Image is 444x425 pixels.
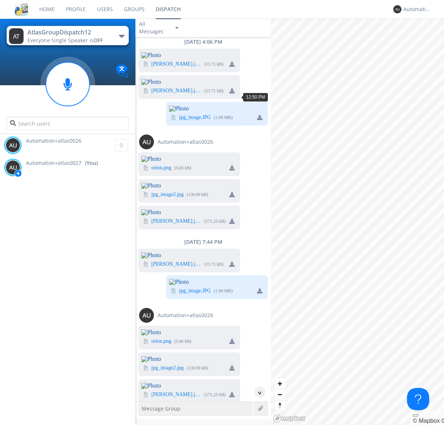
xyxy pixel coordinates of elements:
[151,88,201,94] a: [PERSON_NAME].jpeg
[27,28,111,37] div: AtlasGroupDispatch12
[6,138,20,153] img: 373638.png
[187,365,208,371] div: ( 130.09 kB )
[169,279,268,285] img: Photo
[26,137,81,144] span: Automation+atlas0026
[143,339,148,344] img: image icon
[141,183,240,189] img: Photo
[179,115,211,121] a: jpg_image.JPG
[229,219,235,224] img: download media button
[257,115,262,120] img: download media button
[143,62,148,67] img: image icon
[143,88,148,93] img: image icon
[151,365,184,371] a: jpg_image2.jpg
[187,192,208,198] div: ( 130.09 kB )
[273,414,306,423] a: Mapbox logo
[141,383,240,389] img: Photo
[141,156,240,162] img: Photo
[151,219,201,225] a: [PERSON_NAME].jpeg
[151,339,171,345] a: orion.png
[229,392,235,397] img: download media button
[151,262,201,268] a: [PERSON_NAME].jpeg
[143,392,148,397] img: image icon
[143,365,148,371] img: image icon
[141,79,240,85] img: Photo
[214,114,233,121] div: ( 1.99 MB )
[254,386,265,398] div: ^
[229,62,235,67] img: download media button
[139,308,154,323] img: 373638.png
[275,400,285,411] button: Reset bearing to north
[407,388,429,410] iframe: Toggle Customer Support
[143,165,148,170] img: image icon
[85,159,98,167] div: (You)
[151,192,184,198] a: jpg_image2.jpg
[151,62,201,67] a: [PERSON_NAME].jpeg
[143,219,148,224] img: image icon
[139,20,169,35] div: All Messages
[204,261,223,268] div: ( 13.71 kB )
[275,389,285,400] button: Zoom out
[9,28,24,44] img: 373638.png
[413,414,418,416] button: Toggle attribution
[158,312,213,319] span: Automation+atlas0026
[204,392,226,398] div: ( 171.25 kB )
[257,288,262,293] img: download media button
[151,165,171,171] a: orion.png
[393,5,401,13] img: 373638.png
[51,37,103,44] span: Single Speaker is
[413,418,440,424] a: Mapbox
[26,159,81,167] span: Automation+atlas0027
[6,160,20,175] img: 373638.png
[141,356,240,362] img: Photo
[171,115,176,120] img: image icon
[275,378,285,389] button: Zoom in
[27,37,111,44] div: Everyone ·
[229,339,235,344] img: download media button
[214,288,233,294] div: ( 1.99 MB )
[141,252,240,258] img: Photo
[403,6,431,13] div: Automation+atlas0027
[139,135,154,149] img: 373638.png
[204,218,226,225] div: ( 171.25 kB )
[171,288,176,293] img: image icon
[135,238,271,246] div: [DATE] 7:44 PM
[169,106,268,112] img: Photo
[135,38,271,46] div: [DATE] 4:06 PM
[229,192,235,197] img: download media button
[275,400,285,411] span: Reset bearing to north
[7,117,128,130] input: Search users
[229,365,235,371] img: download media button
[229,165,235,170] img: download media button
[116,64,129,77] img: Translation enabled
[94,37,103,44] span: OFF
[204,61,223,67] div: ( 13.71 kB )
[204,88,223,94] div: ( 13.71 kB )
[141,209,240,215] img: Photo
[229,88,235,93] img: download media button
[179,288,211,294] a: jpg_image.JPG
[229,262,235,267] img: download media button
[246,94,265,100] span: 12:50 PM
[174,338,191,345] div: ( 5.66 kB )
[141,329,240,335] img: Photo
[143,262,148,267] img: image icon
[141,52,240,58] img: Photo
[174,165,191,171] div: ( 5.66 kB )
[151,392,201,398] a: [PERSON_NAME].jpeg
[143,192,148,197] img: image icon
[15,3,28,16] img: cddb5a64eb264b2086981ab96f4c1ba7
[175,27,178,29] img: caret-down-sm.svg
[158,138,213,146] span: Automation+atlas0026
[7,26,128,45] button: AtlasGroupDispatch12Everyone·Single Speaker isOFF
